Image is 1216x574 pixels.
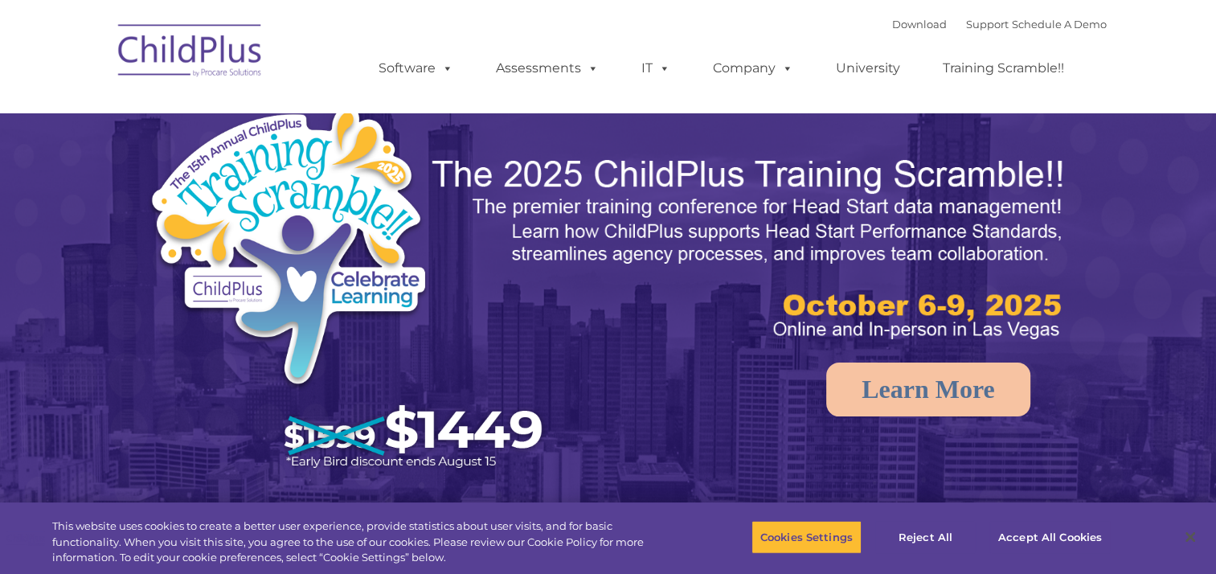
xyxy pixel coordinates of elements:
a: Assessments [480,52,615,84]
button: Accept All Cookies [989,520,1111,554]
a: IT [625,52,686,84]
a: Support [966,18,1009,31]
a: Company [697,52,809,84]
button: Close [1173,519,1208,555]
button: Cookies Settings [751,520,862,554]
a: Software [362,52,469,84]
a: Schedule A Demo [1012,18,1107,31]
font: | [892,18,1107,31]
img: ChildPlus by Procare Solutions [110,13,271,93]
div: This website uses cookies to create a better user experience, provide statistics about user visit... [52,519,669,566]
button: Reject All [875,520,976,554]
a: Learn More [826,363,1030,416]
span: Phone number [223,172,292,184]
span: Last name [223,106,272,118]
a: University [820,52,916,84]
a: Training Scramble!! [927,52,1080,84]
a: Download [892,18,947,31]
